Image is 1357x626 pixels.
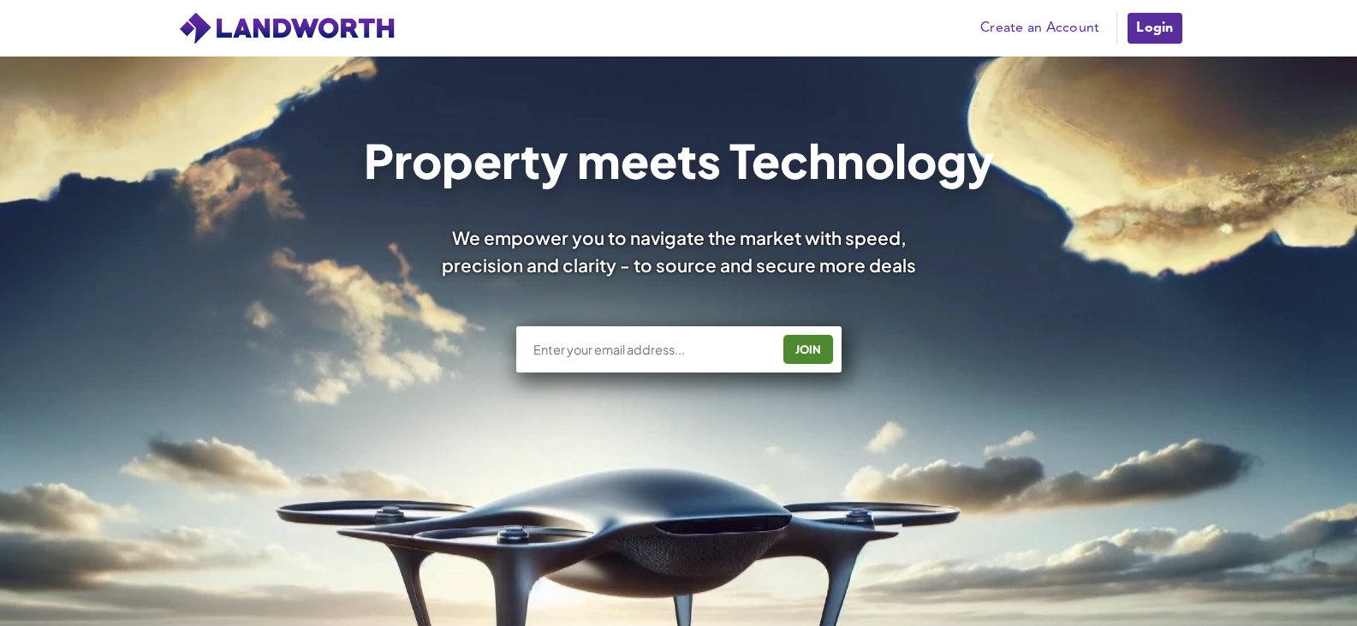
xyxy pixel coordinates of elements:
[363,137,994,183] h1: Property meets Technology
[1126,11,1183,45] a: Login
[419,224,939,277] div: We empower you to navigate the market with speed, precision and clarity - to source and secure mo...
[789,336,828,363] div: JOIN
[972,15,1108,41] a: Create an Account
[532,341,771,358] input: Enter your email address...
[783,335,833,364] button: JOIN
